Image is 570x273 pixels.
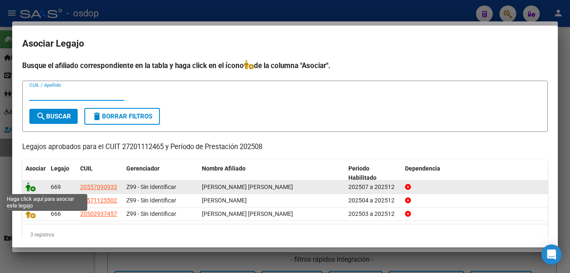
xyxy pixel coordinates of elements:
[36,111,46,121] mat-icon: search
[51,184,61,190] span: 669
[22,36,548,52] h2: Asociar Legajo
[80,197,117,204] span: 20571125502
[202,210,293,217] span: ROMERO BENINGAZZA EMILIANO DAVID
[348,196,398,205] div: 202504 a 202512
[80,210,117,217] span: 20502937457
[51,165,69,172] span: Legajo
[348,165,377,181] span: Periodo Habilitado
[123,160,199,187] datatable-header-cell: Gerenciador
[84,108,160,125] button: Borrar Filtros
[22,142,548,152] p: Legajos aprobados para el CUIT 27201112465 y Período de Prestación 202508
[36,113,71,120] span: Buscar
[92,113,152,120] span: Borrar Filtros
[126,197,176,204] span: Z99 - Sin Identificar
[29,109,78,124] button: Buscar
[405,165,440,172] span: Dependencia
[348,209,398,219] div: 202503 a 202512
[199,160,345,187] datatable-header-cell: Nombre Afiliado
[22,160,47,187] datatable-header-cell: Asociar
[202,184,293,190] span: NUÑEZ CONTE FELIPE MAXIMILIANO
[126,184,176,190] span: Z99 - Sin Identificar
[26,165,46,172] span: Asociar
[402,160,548,187] datatable-header-cell: Dependencia
[80,165,93,172] span: CUIL
[47,160,77,187] datatable-header-cell: Legajo
[126,210,176,217] span: Z99 - Sin Identificar
[541,244,562,265] div: Open Intercom Messenger
[22,60,548,71] h4: Busque el afiliado correspondiente en la tabla y haga click en el ícono de la columna "Asociar".
[92,111,102,121] mat-icon: delete
[202,197,247,204] span: MONTAÑO VERDE ALEJO
[51,197,61,204] span: 506
[202,165,246,172] span: Nombre Afiliado
[51,210,61,217] span: 666
[126,165,159,172] span: Gerenciador
[348,182,398,192] div: 202507 a 202512
[80,184,117,190] span: 20557090933
[77,160,123,187] datatable-header-cell: CUIL
[22,224,548,245] div: 3 registros
[345,160,402,187] datatable-header-cell: Periodo Habilitado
